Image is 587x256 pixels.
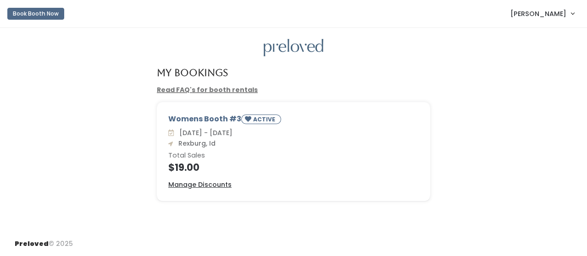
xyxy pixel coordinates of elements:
[253,115,277,123] small: ACTIVE
[15,239,49,248] span: Preloved
[175,139,216,148] span: Rexburg, Id
[157,85,258,94] a: Read FAQ's for booth rentals
[176,128,233,137] span: [DATE] - [DATE]
[501,4,583,23] a: [PERSON_NAME]
[7,4,64,24] a: Book Booth Now
[168,162,419,173] h4: $19.00
[168,180,232,190] a: Manage Discounts
[15,232,73,249] div: © 2025
[510,9,566,19] span: [PERSON_NAME]
[168,180,232,189] u: Manage Discounts
[264,39,323,57] img: preloved logo
[168,152,419,159] h6: Total Sales
[157,67,228,78] h4: My Bookings
[168,114,419,128] div: Womens Booth #3
[7,8,64,20] button: Book Booth Now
